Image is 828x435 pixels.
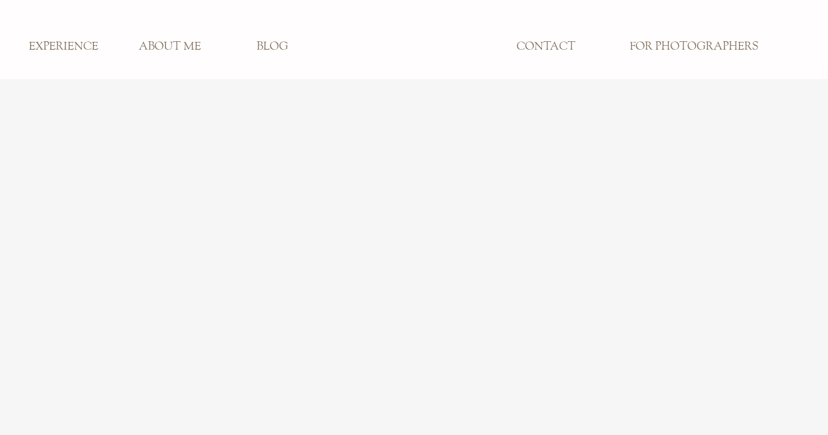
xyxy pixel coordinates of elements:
a: ABOUT ME [126,40,213,54]
a: BLOG [229,40,315,54]
a: FOR PHOTOGRAPHERS [620,40,767,54]
a: EXPERIENCE [20,40,107,54]
a: CONTACT [503,40,589,54]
